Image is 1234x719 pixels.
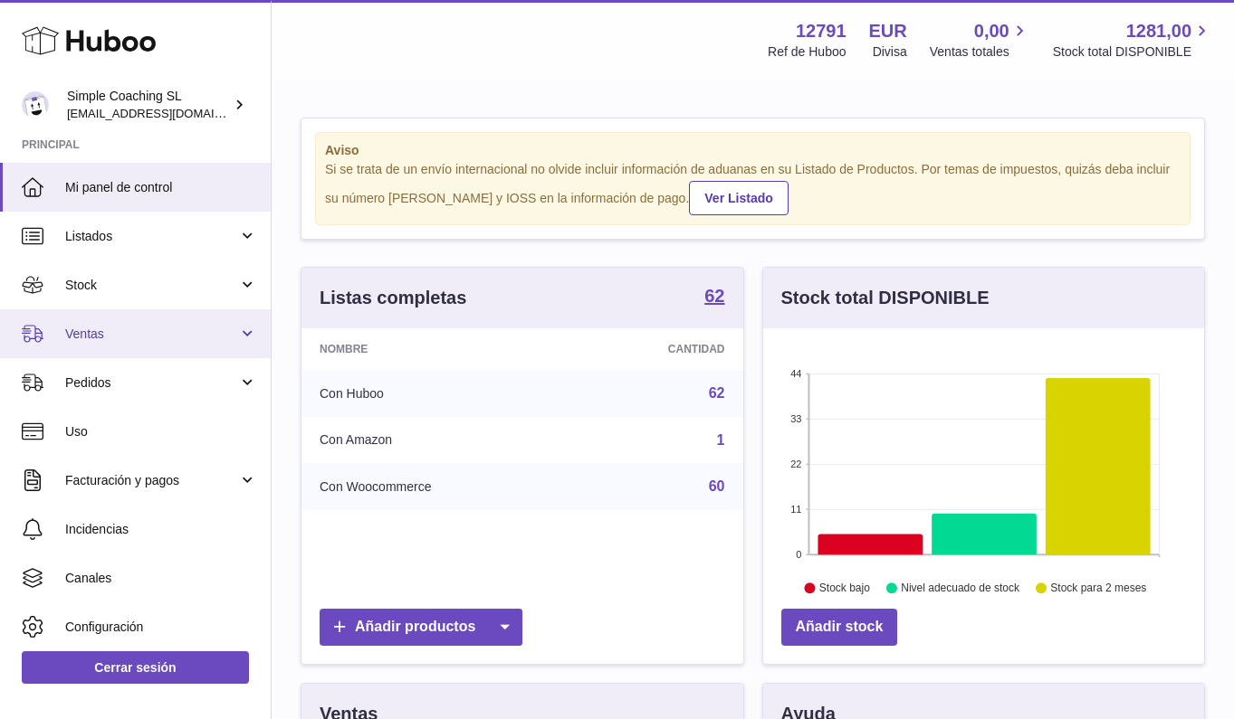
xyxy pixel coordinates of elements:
[1053,19,1212,61] a: 1281,00 Stock total DISPONIBLE
[22,651,249,684] a: Cerrar sesión
[704,287,724,308] a: 62
[873,43,907,61] div: Divisa
[869,19,907,43] strong: EUR
[1050,582,1146,594] text: Stock para 2 meses
[781,609,898,646] a: Añadir stock
[301,463,572,510] td: Con Woocommerce
[704,287,724,305] strong: 62
[709,478,725,494] a: 60
[301,328,572,370] th: Nombre
[689,181,788,215] a: Ver Listado
[65,277,238,294] span: Stock
[781,286,990,310] h3: Stock total DISPONIBLE
[67,106,266,120] span: [EMAIL_ADDRESS][DOMAIN_NAME]
[796,19,847,43] strong: 12791
[325,161,1181,215] div: Si se trata de un envío internacional no olvide incluir información de aduanas en su Listado de P...
[65,521,257,538] span: Incidencias
[818,582,869,594] text: Stock bajo
[320,286,466,310] h3: Listas completas
[930,19,1030,61] a: 0,00 Ventas totales
[1126,19,1191,43] span: 1281,00
[65,619,257,636] span: Configuración
[717,432,725,448] a: 1
[790,368,801,379] text: 44
[301,417,572,464] td: Con Amazon
[65,228,238,245] span: Listados
[22,91,49,118] img: info@simplecoaching.es
[65,326,238,343] span: Ventas
[67,88,230,122] div: Simple Coaching SL
[301,370,572,417] td: Con Huboo
[901,582,1020,594] text: Nivel adecuado de stock
[320,609,522,646] a: Añadir productos
[974,19,1009,43] span: 0,00
[65,179,257,196] span: Mi panel de control
[65,472,238,489] span: Facturación y pagos
[709,385,725,401] a: 62
[572,328,742,370] th: Cantidad
[790,459,801,469] text: 22
[65,374,238,392] span: Pedidos
[1053,43,1212,61] span: Stock total DISPONIBLE
[65,570,257,587] span: Canales
[768,43,846,61] div: Ref de Huboo
[325,142,1181,159] strong: Aviso
[65,423,257,440] span: Uso
[790,413,801,424] text: 33
[796,549,801,560] text: 0
[790,504,801,515] text: 11
[930,43,1030,61] span: Ventas totales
